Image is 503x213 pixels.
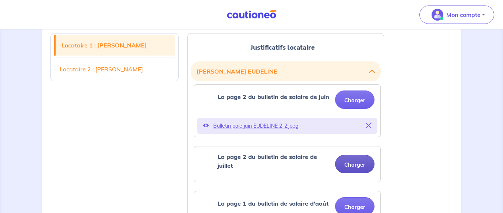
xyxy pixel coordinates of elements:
[194,84,381,137] div: categoryName: la-page-2-du-bulletin-de-salaire-de-juin, userCategory: cdi
[224,10,279,19] img: Cautioneo
[218,153,317,169] strong: La page 2 du bulletin de salaire de juillet
[366,121,372,131] button: Supprimer
[194,146,381,182] div: categoryName: la-page-2-du-bulletin-de-salaire-de-juillet, userCategory: cdi
[419,6,494,24] button: illu_account_valid_menu.svgMon compte
[56,35,175,56] a: Locataire 1 : [PERSON_NAME]
[218,93,329,100] strong: La page 2 du bulletin de salaire de juin
[197,64,375,78] button: [PERSON_NAME] EUDELINE
[218,200,328,207] strong: La page 1 du bulletin de salaire d'août
[335,155,374,173] button: Charger
[250,43,315,52] span: Justificatifs locataire
[213,121,361,131] span: Bulletin paie juin EUDELINE 2-2.jpeg
[432,9,443,21] img: illu_account_valid_menu.svg
[335,90,374,109] button: Charger
[446,10,481,19] p: Mon compte
[203,121,209,131] button: Voir
[54,59,175,79] a: Locataire 2 : [PERSON_NAME]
